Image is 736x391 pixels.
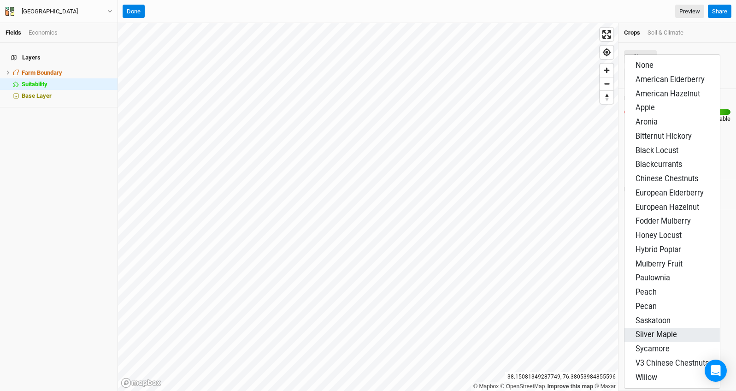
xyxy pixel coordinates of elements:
[636,260,683,268] span: Mulberry Fruit
[29,29,58,37] div: Economics
[22,92,112,100] div: Base Layer
[636,174,698,183] span: Chinese Chestnuts
[636,273,670,282] span: Paulownia
[636,132,692,141] span: Bitternut Hickory
[636,359,709,367] span: V3 Chinese Chestnuts
[636,231,682,240] span: Honey Locust
[22,69,62,76] span: Farm Boundary
[6,29,21,36] a: Fields
[22,69,112,77] div: Farm Boundary
[22,7,78,16] div: [GEOGRAPHIC_DATA]
[6,48,112,67] h4: Layers
[675,5,704,18] a: Preview
[22,81,112,88] div: Suitability
[600,64,613,77] button: Zoom in
[636,160,682,169] span: Blackcurrants
[636,373,657,382] span: Willow
[5,6,113,17] button: [GEOGRAPHIC_DATA]
[636,330,677,339] span: Silver Maple
[22,7,78,16] div: Kings Rest Farm
[624,50,657,64] button: Willow
[600,46,613,59] button: Find my location
[628,53,646,62] div: Willow
[121,378,161,388] a: Mapbox logo
[636,245,681,254] span: Hybrid Poplar
[600,90,613,104] button: Reset bearing to north
[22,92,52,99] span: Base Layer
[636,118,658,126] span: Aronia
[624,29,640,37] div: Crops
[636,189,704,197] span: European Elderberry
[705,360,727,382] div: Open Intercom Messenger
[636,61,654,70] span: None
[500,383,545,390] a: OpenStreetMap
[600,77,613,90] button: Zoom out
[118,23,618,391] canvas: Map
[22,81,47,88] span: Suitability
[636,75,705,84] span: American Elderberry
[473,383,499,390] a: Mapbox
[636,103,655,112] span: Apple
[636,203,699,212] span: European Hazelnut
[600,28,613,41] button: Enter fullscreen
[636,316,671,325] span: Saskatoon
[708,5,731,18] button: Share
[636,302,657,311] span: Pecan
[636,146,678,155] span: Black Locust
[636,217,691,225] span: Fodder Mulberry
[123,5,145,18] button: Done
[636,344,670,353] span: Sycamore
[548,383,593,390] a: Improve this map
[636,288,657,296] span: Peach
[648,29,683,37] div: Soil & Climate
[600,91,613,104] span: Reset bearing to north
[636,89,700,98] span: American Hazelnut
[595,383,616,390] a: Maxar
[505,372,618,382] div: 38.15081349287749 , -76.38053984855596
